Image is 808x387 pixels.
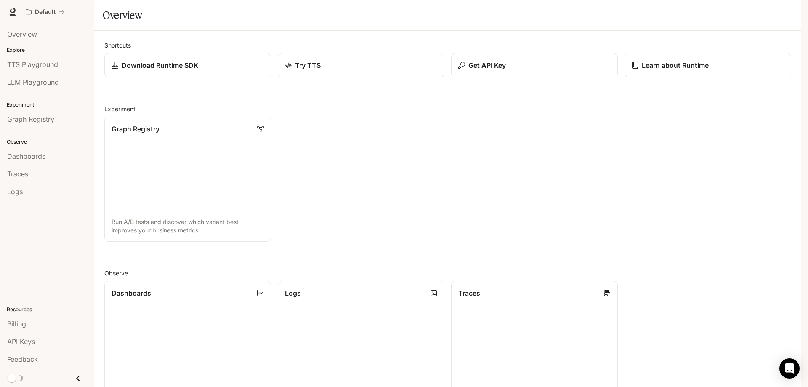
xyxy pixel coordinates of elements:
[451,53,618,77] button: Get API Key
[104,104,791,113] h2: Experiment
[278,53,444,77] a: Try TTS
[22,3,69,20] button: All workspaces
[103,7,142,24] h1: Overview
[104,41,791,50] h2: Shortcuts
[285,288,301,298] p: Logs
[112,218,264,235] p: Run A/B tests and discover which variant best improves your business metrics
[104,269,791,278] h2: Observe
[122,60,198,70] p: Download Runtime SDK
[35,8,56,16] p: Default
[779,358,800,379] div: Open Intercom Messenger
[112,124,159,134] p: Graph Registry
[104,117,271,242] a: Graph RegistryRun A/B tests and discover which variant best improves your business metrics
[112,288,151,298] p: Dashboards
[625,53,791,77] a: Learn about Runtime
[104,53,271,77] a: Download Runtime SDK
[468,60,506,70] p: Get API Key
[642,60,709,70] p: Learn about Runtime
[458,288,480,298] p: Traces
[295,60,321,70] p: Try TTS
